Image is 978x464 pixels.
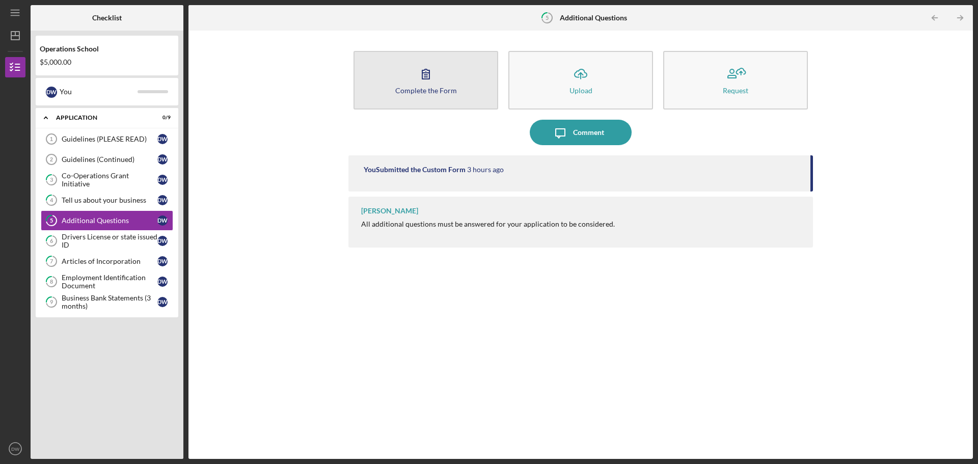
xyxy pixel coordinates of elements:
div: Guidelines (PLEASE READ) [62,135,157,143]
time: 2025-10-03 15:10 [467,166,504,174]
div: D W [157,236,168,246]
b: Additional Questions [560,14,627,22]
a: 7Articles of IncorporationDW [41,251,173,271]
button: DW [5,439,25,459]
button: Request [663,51,808,110]
div: D W [157,154,168,165]
div: D W [157,215,168,226]
div: Upload [569,87,592,94]
div: Drivers License or state issued ID [62,233,157,249]
div: Employment Identification Document [62,274,157,290]
a: 1Guidelines (PLEASE READ)DW [41,129,173,149]
a: 2Guidelines (Continued)DW [41,149,173,170]
div: Articles of Incorporation [62,257,157,265]
button: Complete the Form [354,51,498,110]
div: Comment [573,120,604,145]
tspan: 1 [50,136,53,142]
a: 5Additional QuestionsDW [41,210,173,231]
div: 0 / 9 [152,115,171,121]
div: Additional Questions [62,216,157,225]
div: D W [157,256,168,266]
a: 3Co-Operations Grant InitiativeDW [41,170,173,190]
tspan: 7 [50,258,53,265]
tspan: 3 [50,177,53,183]
tspan: 4 [50,197,53,204]
div: All additional questions must be answered for your application to be considered. [361,220,615,228]
div: Guidelines (Continued) [62,155,157,163]
div: You [60,83,138,100]
tspan: 9 [50,299,53,306]
tspan: 8 [50,279,53,285]
div: $5,000.00 [40,58,174,66]
div: D W [157,134,168,144]
tspan: 2 [50,156,53,162]
div: D W [46,87,57,98]
div: Application [56,115,145,121]
div: Business Bank Statements (3 months) [62,294,157,310]
div: D W [157,175,168,185]
div: D W [157,195,168,205]
button: Comment [530,120,632,145]
tspan: 5 [50,217,53,224]
div: Complete the Form [395,87,457,94]
div: D W [157,277,168,287]
a: 4Tell us about your businessDW [41,190,173,210]
div: Request [723,87,748,94]
a: 9Business Bank Statements (3 months)DW [41,292,173,312]
button: Upload [508,51,653,110]
a: 8Employment Identification DocumentDW [41,271,173,292]
text: DW [11,446,20,452]
div: Tell us about your business [62,196,157,204]
div: Co-Operations Grant Initiative [62,172,157,188]
b: Checklist [92,14,122,22]
div: [PERSON_NAME] [361,207,418,215]
tspan: 6 [50,238,53,244]
a: 6Drivers License or state issued IDDW [41,231,173,251]
tspan: 5 [546,14,549,21]
div: Operations School [40,45,174,53]
div: You Submitted the Custom Form [364,166,466,174]
div: D W [157,297,168,307]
